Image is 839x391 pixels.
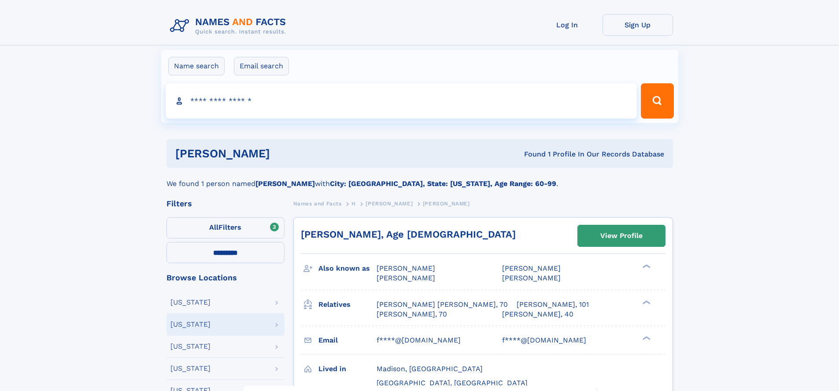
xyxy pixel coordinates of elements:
div: [US_STATE] [170,365,211,372]
a: [PERSON_NAME], 70 [377,309,447,319]
input: search input [166,83,637,119]
a: View Profile [578,225,665,246]
b: City: [GEOGRAPHIC_DATA], State: [US_STATE], Age Range: 60-99 [330,179,556,188]
span: H [351,201,356,207]
div: We found 1 person named with . [166,168,673,189]
div: [US_STATE] [170,299,211,306]
div: Browse Locations [166,274,285,282]
span: [GEOGRAPHIC_DATA], [GEOGRAPHIC_DATA] [377,379,528,387]
b: [PERSON_NAME] [255,179,315,188]
h3: Also known as [318,261,377,276]
a: Sign Up [602,14,673,36]
label: Email search [234,57,289,75]
span: All [209,223,218,231]
div: [US_STATE] [170,321,211,328]
span: [PERSON_NAME] [502,274,561,282]
span: Madison, [GEOGRAPHIC_DATA] [377,365,483,373]
a: [PERSON_NAME] [366,198,413,209]
div: ❯ [640,264,651,269]
a: Log In [532,14,602,36]
label: Name search [168,57,225,75]
h3: Email [318,333,377,348]
a: H [351,198,356,209]
a: [PERSON_NAME], Age [DEMOGRAPHIC_DATA] [301,229,516,240]
span: [PERSON_NAME] [377,264,435,272]
img: Logo Names and Facts [166,14,293,38]
a: [PERSON_NAME], 101 [517,300,589,309]
h3: Lived in [318,361,377,376]
h3: Relatives [318,297,377,312]
h1: [PERSON_NAME] [175,148,397,159]
div: ❯ [640,299,651,305]
span: [PERSON_NAME] [502,264,561,272]
span: [PERSON_NAME] [366,201,413,207]
div: ❯ [640,335,651,341]
a: [PERSON_NAME], 40 [502,309,573,319]
div: Found 1 Profile In Our Records Database [397,149,664,159]
a: [PERSON_NAME] [PERSON_NAME], 70 [377,300,508,309]
a: Names and Facts [293,198,342,209]
button: Search Button [641,83,673,119]
span: [PERSON_NAME] [423,201,470,207]
div: Filters [166,200,285,208]
label: Filters [166,217,285,238]
span: [PERSON_NAME] [377,274,435,282]
div: [US_STATE] [170,343,211,350]
div: View Profile [600,226,643,246]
